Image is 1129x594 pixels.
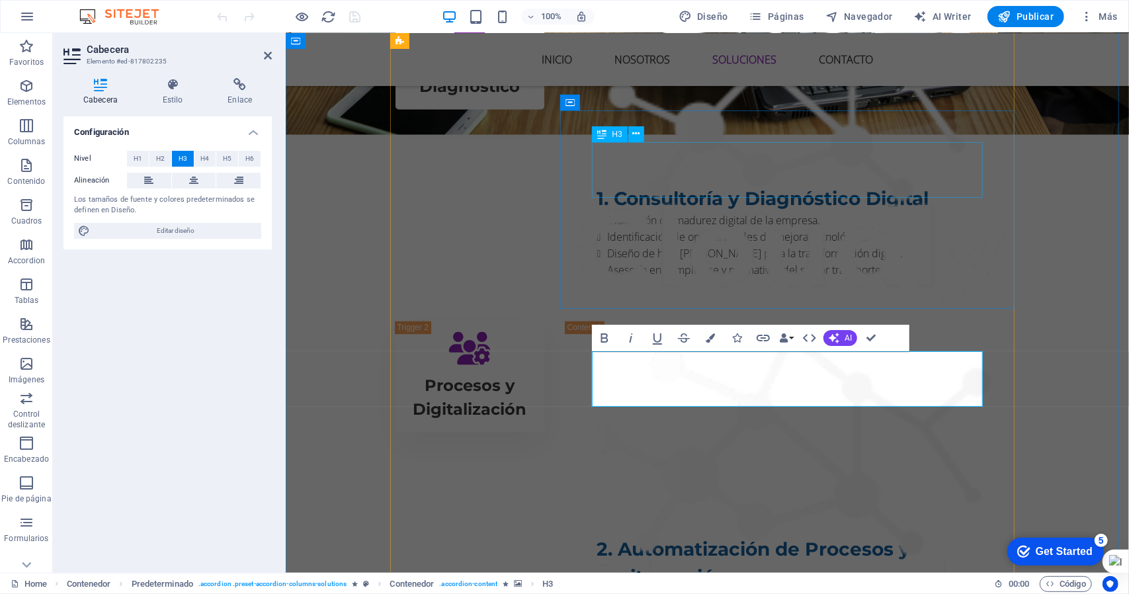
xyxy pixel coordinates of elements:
[11,576,47,592] a: Haz clic para cancelar la selección y doble clic para abrir páginas
[1080,10,1118,23] span: Más
[63,116,272,140] h4: Configuración
[321,9,337,24] button: reload
[39,15,96,26] div: Get Started
[541,9,562,24] h6: 100%
[823,330,857,346] button: AI
[845,334,852,342] span: AI
[179,151,187,167] span: H3
[352,580,358,587] i: El elemento contiene una animación
[543,576,554,592] span: Haz clic para seleccionar y doble clic para editar
[63,78,143,106] h4: Cabecera
[67,576,554,592] nav: breadcrumb
[74,173,127,189] label: Alineación
[998,10,1054,23] span: Publicar
[363,580,369,587] i: Este elemento es un preajuste personalizable
[134,151,142,167] span: H1
[612,130,622,138] span: H3
[4,454,49,464] p: Encabezado
[1,493,51,504] p: Pie de página
[618,325,644,351] button: Italic (Ctrl+I)
[797,325,822,351] button: HTML
[194,151,216,167] button: H4
[198,576,347,592] span: . accordion .preset-accordion-columns-solutions
[208,78,272,106] h4: Enlace
[1018,579,1020,589] span: :
[110,288,259,400] a: Trigger 2
[223,151,231,167] span: H5
[592,325,617,351] button: Bold (Ctrl+B)
[294,9,310,24] button: Haz clic para salir del modo de previsualización y seguir editando
[521,9,568,24] button: 100%
[7,176,45,187] p: Contenido
[440,576,498,592] span: . accordion-content
[514,580,522,587] i: Este elemento contiene un fondo
[200,151,209,167] span: H4
[321,9,337,24] i: Volver a cargar página
[7,97,46,107] p: Elementos
[8,136,46,147] p: Columnas
[671,325,696,351] button: Strikethrough
[909,6,977,27] button: AI Writer
[245,151,254,167] span: H6
[87,44,272,56] h2: Cabecera
[390,576,435,592] span: Contenedor
[127,151,149,167] button: H1
[1075,6,1123,27] button: Más
[1103,576,1118,592] button: Usercentrics
[98,3,111,16] div: 5
[9,374,44,385] p: Imágenes
[820,6,898,27] button: Navegador
[825,10,893,23] span: Navegador
[4,533,48,544] p: Formularios
[679,10,728,23] span: Diseño
[698,325,723,351] button: Colors
[1046,576,1086,592] span: Código
[987,6,1065,27] button: Publicar
[11,7,107,34] div: Get Started 5 items remaining, 0% complete
[645,325,670,351] button: Underline (Ctrl+U)
[858,325,884,351] button: Confirm (Ctrl+⏎)
[777,325,796,351] button: Data Bindings
[503,580,509,587] i: El elemento contiene una animación
[724,325,749,351] button: Icons
[744,6,810,27] button: Páginas
[143,78,208,106] h4: Estilo
[1009,576,1029,592] span: 00 00
[74,151,127,167] label: Nivel
[11,216,42,226] p: Cuadros
[74,194,261,216] div: Los tamaños de fuente y colores predeterminados se definen en Diseño.
[751,325,776,351] button: Link
[1040,576,1092,592] button: Código
[914,10,972,23] span: AI Writer
[156,151,165,167] span: H2
[673,6,733,27] button: Diseño
[87,56,245,67] h3: Elemento #ed-817802235
[575,11,587,22] i: Al redimensionar, ajustar el nivel de zoom automáticamente para ajustarse al dispositivo elegido.
[132,576,193,592] span: Haz clic para seleccionar y doble clic para editar
[9,57,44,67] p: Favoritos
[94,223,257,239] span: Editar diseño
[149,151,171,167] button: H2
[67,576,111,592] span: Haz clic para seleccionar y doble clic para editar
[172,151,194,167] button: H3
[8,255,45,266] p: Accordion
[15,295,39,306] p: Tablas
[749,10,804,23] span: Páginas
[74,223,261,239] button: Editar diseño
[76,9,175,24] img: Editor Logo
[216,151,238,167] button: H5
[3,335,50,345] p: Prestaciones
[239,151,261,167] button: H6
